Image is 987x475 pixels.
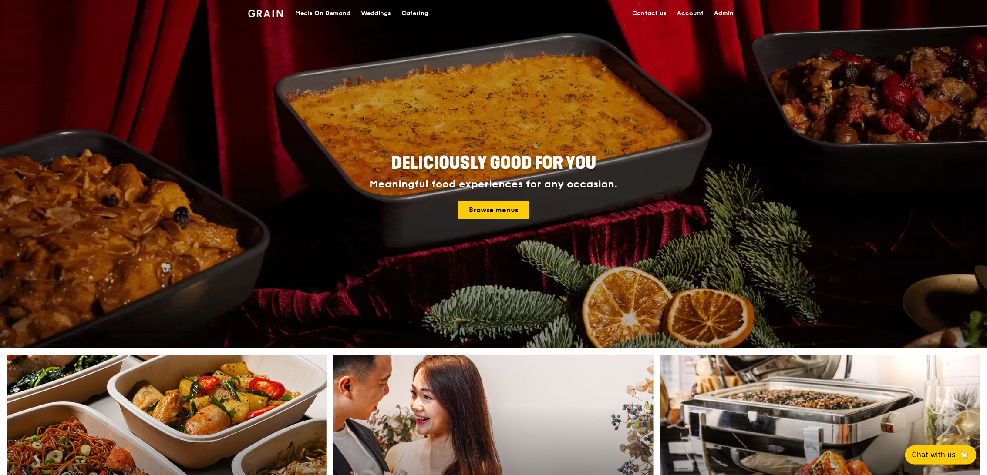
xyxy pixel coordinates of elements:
[401,0,428,27] div: Catering
[248,10,283,17] img: Grain
[627,0,672,27] a: Contact us
[709,0,739,27] a: Admin
[959,450,970,460] span: 🦙
[295,0,350,27] div: Meals On Demand
[391,153,596,174] span: Deliciously good for you
[356,0,396,27] a: Weddings
[458,201,529,219] a: Browse menus
[905,445,977,465] button: Chat with us🦙
[337,178,650,191] div: Meaningful food experiences for any occasion.
[396,0,434,27] a: Catering
[912,450,956,460] span: Chat with us
[361,0,391,27] div: Weddings
[672,0,709,27] a: Account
